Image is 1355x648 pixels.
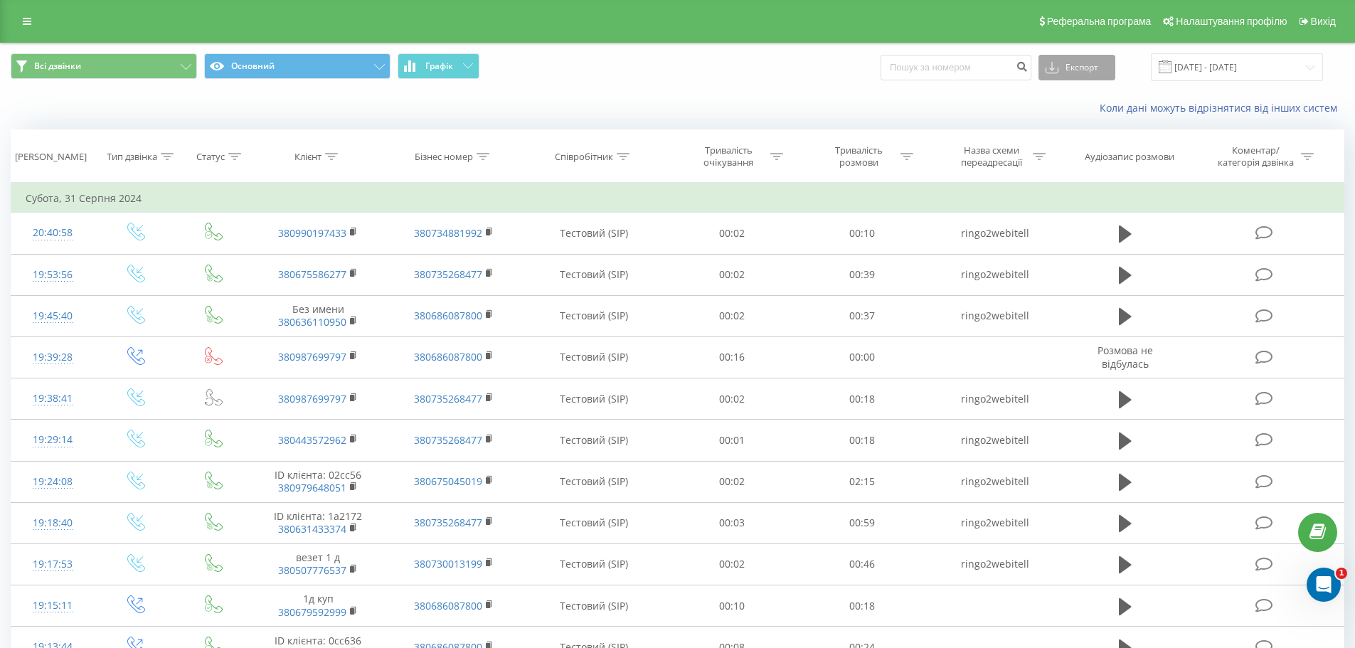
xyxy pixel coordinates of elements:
[26,385,80,413] div: 19:38:41
[414,516,482,529] a: 380735268477
[1047,16,1152,27] span: Реферальна програма
[797,502,928,543] td: 00:59
[278,433,346,447] a: 380443572962
[691,144,767,169] div: Тривалість очікування
[667,336,797,378] td: 00:16
[278,267,346,281] a: 380675586277
[414,599,482,612] a: 380686087800
[667,378,797,420] td: 00:02
[414,557,482,570] a: 380730013199
[821,144,897,169] div: Тривалість розмови
[555,151,613,163] div: Співробітник
[250,295,386,336] td: Без имени
[26,261,80,289] div: 19:53:56
[927,213,1062,254] td: ringo2webitell
[521,213,667,254] td: Тестовий (SIP)
[521,336,667,378] td: Тестовий (SIP)
[415,151,473,163] div: Бізнес номер
[414,226,482,240] a: 380734881992
[414,392,482,405] a: 380735268477
[1085,151,1174,163] div: Аудіозапис розмови
[278,563,346,577] a: 380507776537
[927,502,1062,543] td: ringo2webitell
[797,461,928,502] td: 02:15
[927,295,1062,336] td: ringo2webitell
[667,461,797,502] td: 00:02
[1038,55,1115,80] button: Експорт
[107,151,157,163] div: Тип дзвінка
[250,461,386,502] td: ID клієнта: 02cc56
[26,426,80,454] div: 19:29:14
[196,151,225,163] div: Статус
[278,315,346,329] a: 380636110950
[1100,101,1344,115] a: Коли дані можуть відрізнятися вiд інших систем
[521,378,667,420] td: Тестовий (SIP)
[26,302,80,330] div: 19:45:40
[250,585,386,627] td: 1д куп
[26,219,80,247] div: 20:40:58
[667,254,797,295] td: 00:02
[26,551,80,578] div: 19:17:53
[667,295,797,336] td: 00:02
[1176,16,1287,27] span: Налаштування профілю
[278,350,346,363] a: 380987699797
[667,502,797,543] td: 00:03
[414,309,482,322] a: 380686087800
[26,468,80,496] div: 19:24:08
[250,543,386,585] td: везет 1 д
[1098,344,1153,370] span: Розмова не відбулась
[521,543,667,585] td: Тестовий (SIP)
[797,295,928,336] td: 00:37
[414,350,482,363] a: 380686087800
[521,254,667,295] td: Тестовий (SIP)
[15,151,87,163] div: [PERSON_NAME]
[414,433,482,447] a: 380735268477
[927,461,1062,502] td: ringo2webitell
[1307,568,1341,602] iframe: Intercom live chat
[927,378,1062,420] td: ringo2webitell
[278,226,346,240] a: 380990197433
[667,585,797,627] td: 00:10
[927,254,1062,295] td: ringo2webitell
[797,543,928,585] td: 00:46
[797,378,928,420] td: 00:18
[797,420,928,461] td: 00:18
[797,336,928,378] td: 00:00
[521,585,667,627] td: Тестовий (SIP)
[26,592,80,620] div: 19:15:11
[667,420,797,461] td: 00:01
[1336,568,1347,579] span: 1
[797,254,928,295] td: 00:39
[278,605,346,619] a: 380679592999
[797,213,928,254] td: 00:10
[797,585,928,627] td: 00:18
[278,392,346,405] a: 380987699797
[26,509,80,537] div: 19:18:40
[294,151,322,163] div: Клієнт
[11,184,1344,213] td: Субота, 31 Серпня 2024
[1214,144,1297,169] div: Коментар/категорія дзвінка
[250,502,386,543] td: ID клієнта: 1a2172
[667,213,797,254] td: 00:02
[11,53,197,79] button: Всі дзвінки
[953,144,1029,169] div: Назва схеми переадресації
[1311,16,1336,27] span: Вихід
[414,267,482,281] a: 380735268477
[278,522,346,536] a: 380631433374
[414,474,482,488] a: 380675045019
[521,295,667,336] td: Тестовий (SIP)
[667,543,797,585] td: 00:02
[521,502,667,543] td: Тестовий (SIP)
[927,420,1062,461] td: ringo2webitell
[204,53,390,79] button: Основний
[521,420,667,461] td: Тестовий (SIP)
[398,53,479,79] button: Графік
[521,461,667,502] td: Тестовий (SIP)
[34,60,81,72] span: Всі дзвінки
[425,61,453,71] span: Графік
[278,481,346,494] a: 380979648051
[881,55,1031,80] input: Пошук за номером
[927,543,1062,585] td: ringo2webitell
[26,344,80,371] div: 19:39:28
